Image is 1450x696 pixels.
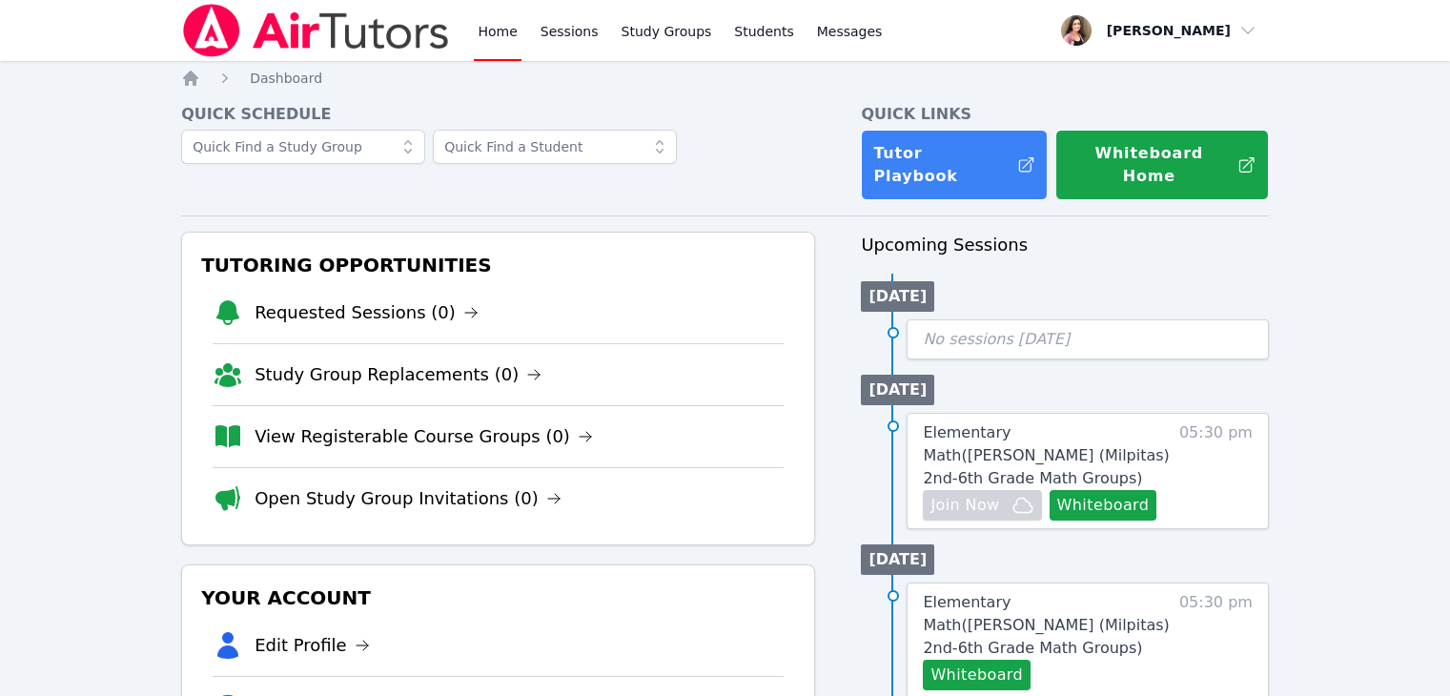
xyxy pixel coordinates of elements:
[1050,490,1157,521] button: Whiteboard
[861,103,1269,126] h4: Quick Links
[923,593,1169,657] span: Elementary Math ( [PERSON_NAME] (Milpitas) 2nd-6th Grade Math Groups )
[197,581,799,615] h3: Your Account
[861,544,934,575] li: [DATE]
[181,103,815,126] h4: Quick Schedule
[181,4,451,57] img: Air Tutors
[255,485,562,512] a: Open Study Group Invitations (0)
[255,423,593,450] a: View Registerable Course Groups (0)
[1179,591,1253,690] span: 05:30 pm
[930,494,999,517] span: Join Now
[923,591,1170,660] a: Elementary Math([PERSON_NAME] (Milpitas) 2nd-6th Grade Math Groups)
[197,248,799,282] h3: Tutoring Opportunities
[861,281,934,312] li: [DATE]
[817,22,883,41] span: Messages
[861,375,934,405] li: [DATE]
[923,660,1031,690] button: Whiteboard
[250,69,322,88] a: Dashboard
[923,421,1170,490] a: Elementary Math([PERSON_NAME] (Milpitas) 2nd-6th Grade Math Groups)
[1179,421,1253,521] span: 05:30 pm
[255,632,370,659] a: Edit Profile
[255,361,541,388] a: Study Group Replacements (0)
[1055,130,1269,200] button: Whiteboard Home
[861,232,1269,258] h3: Upcoming Sessions
[923,330,1070,348] span: No sessions [DATE]
[181,69,1269,88] nav: Breadcrumb
[181,130,425,164] input: Quick Find a Study Group
[923,490,1041,521] button: Join Now
[923,423,1169,487] span: Elementary Math ( [PERSON_NAME] (Milpitas) 2nd-6th Grade Math Groups )
[255,299,479,326] a: Requested Sessions (0)
[861,130,1048,200] a: Tutor Playbook
[433,130,677,164] input: Quick Find a Student
[250,71,322,86] span: Dashboard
